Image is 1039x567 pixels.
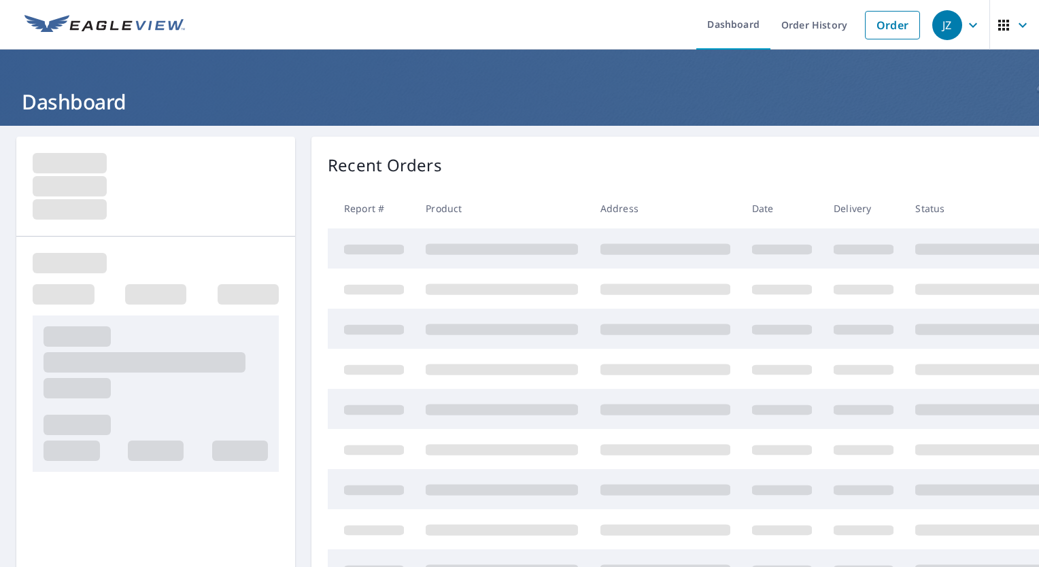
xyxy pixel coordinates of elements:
th: Report # [328,188,415,228]
th: Date [741,188,823,228]
th: Delivery [823,188,904,228]
th: Address [590,188,741,228]
h1: Dashboard [16,88,1023,116]
div: JZ [932,10,962,40]
img: EV Logo [24,15,185,35]
th: Product [415,188,589,228]
p: Recent Orders [328,153,442,177]
a: Order [865,11,920,39]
